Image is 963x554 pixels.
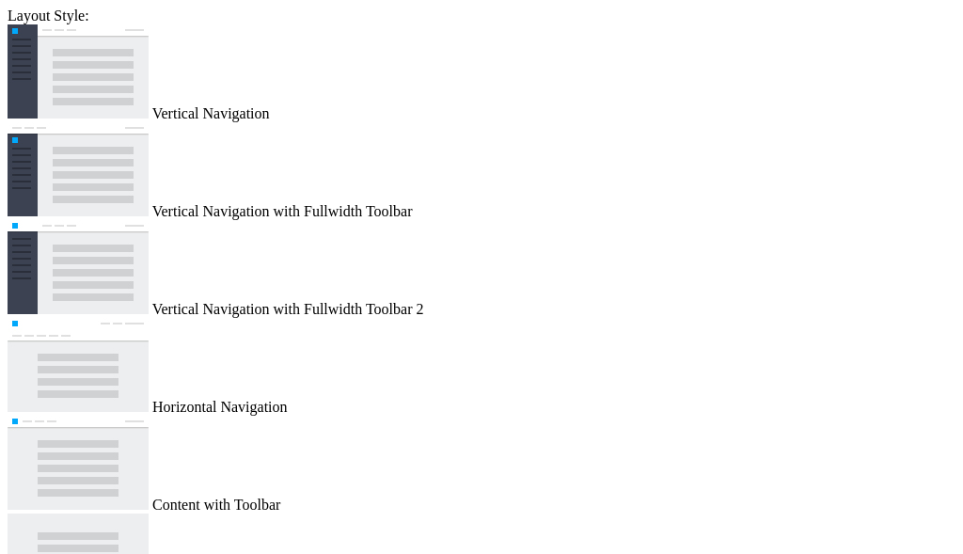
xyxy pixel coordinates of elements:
span: Content with Toolbar [152,497,280,513]
md-radio-button: Vertical Navigation with Fullwidth Toolbar 2 [8,220,955,318]
md-radio-button: Vertical Navigation [8,24,955,122]
span: Vertical Navigation [152,105,270,121]
img: vertical-nav-with-full-toolbar.jpg [8,122,149,216]
md-radio-button: Horizontal Navigation [8,318,955,416]
span: Vertical Navigation with Fullwidth Toolbar 2 [152,301,424,317]
md-radio-button: Vertical Navigation with Fullwidth Toolbar [8,122,955,220]
img: vertical-nav.jpg [8,24,149,119]
img: vertical-nav-with-full-toolbar-2.jpg [8,220,149,314]
img: content-with-toolbar.jpg [8,416,149,510]
div: Layout Style: [8,8,955,24]
img: horizontal-nav.jpg [8,318,149,412]
span: Horizontal Navigation [152,399,288,415]
span: Vertical Navigation with Fullwidth Toolbar [152,203,413,219]
md-radio-button: Content with Toolbar [8,416,955,514]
